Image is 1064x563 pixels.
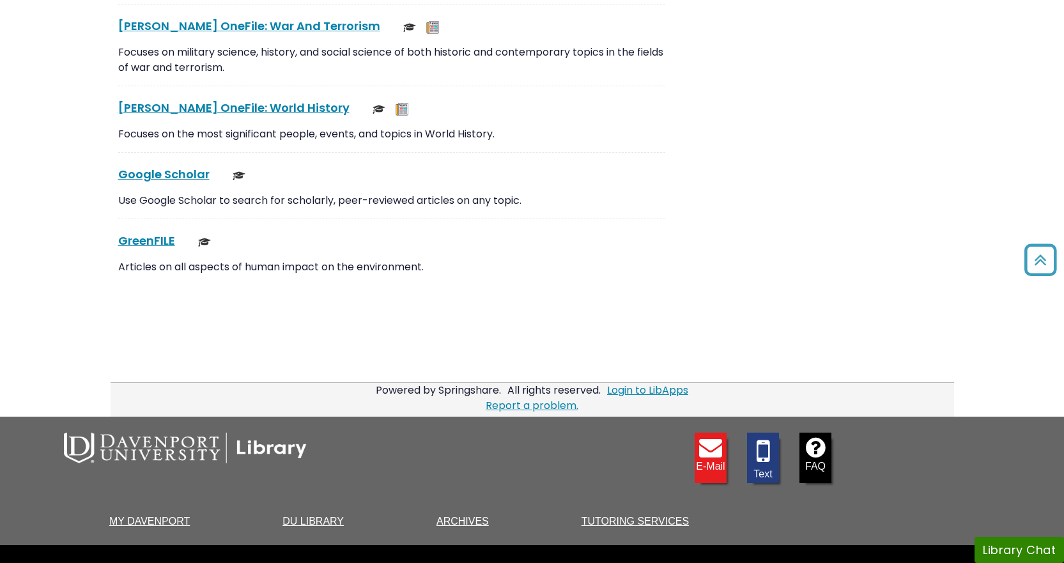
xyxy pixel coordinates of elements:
[118,127,665,142] p: Focuses on the most significant people, events, and topics in World History.
[1020,249,1061,270] a: Back to Top
[695,433,727,483] a: E-mail
[486,398,578,413] a: Report a problem.
[233,169,245,182] img: Scholarly or Peer Reviewed
[607,383,688,397] a: Login to LibApps
[118,259,665,275] p: Articles on all aspects of human impact on the environment.
[975,537,1064,563] button: Library Chat
[799,433,831,483] a: FAQ
[118,18,380,34] a: [PERSON_NAME] OneFile: War And Terrorism
[118,233,175,249] a: GreenFILE
[64,433,307,463] img: DU Library
[282,516,344,527] a: DU Library
[426,21,439,34] img: Newspapers
[436,516,489,527] a: Archives
[582,516,689,527] a: Tutoring Services
[198,236,211,249] img: Scholarly or Peer Reviewed
[505,383,603,397] div: All rights reserved.
[118,100,350,116] a: [PERSON_NAME] OneFile: World History
[118,166,210,182] a: Google Scholar
[403,21,416,34] img: Scholarly or Peer Reviewed
[118,193,665,208] p: Use Google Scholar to search for scholarly, peer-reviewed articles on any topic.
[747,433,779,483] a: Text
[396,103,408,116] img: Newspapers
[109,516,190,527] a: My Davenport
[374,383,503,397] div: Powered by Springshare.
[373,103,385,116] img: Scholarly or Peer Reviewed
[118,45,665,75] p: Focuses on military science, history, and social science of both historic and contemporary topics...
